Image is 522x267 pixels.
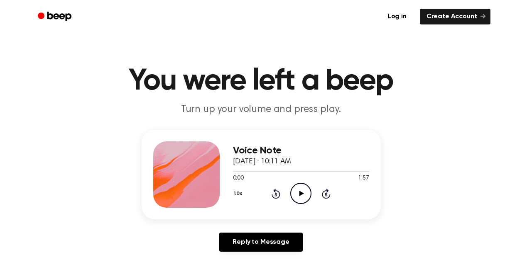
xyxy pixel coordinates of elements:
[233,145,369,156] h3: Voice Note
[102,103,421,117] p: Turn up your volume and press play.
[380,7,415,26] a: Log in
[49,66,474,96] h1: You were left a beep
[233,174,244,183] span: 0:00
[219,233,302,252] a: Reply to Message
[358,174,369,183] span: 1:57
[233,158,291,165] span: [DATE] · 10:11 AM
[420,9,490,24] a: Create Account
[32,9,79,25] a: Beep
[233,187,245,201] button: 1.0x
